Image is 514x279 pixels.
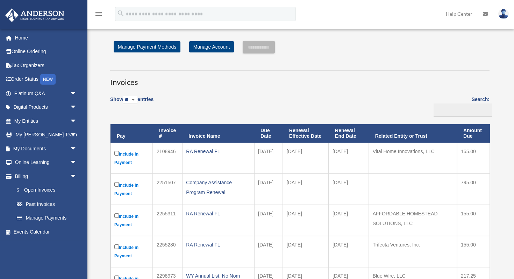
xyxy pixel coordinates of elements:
td: 2251507 [153,174,182,205]
td: [DATE] [254,143,283,174]
a: My Documentsarrow_drop_down [5,142,87,156]
a: menu [94,12,103,18]
div: Company Assistance Program Renewal [186,178,250,197]
label: Include in Payment [114,243,149,260]
td: [DATE] [283,143,329,174]
a: Manage Account [189,41,234,52]
a: Online Learningarrow_drop_down [5,156,87,170]
label: Include in Payment [114,181,149,198]
label: Show entries [110,95,154,111]
input: Include in Payment [114,182,119,187]
td: [DATE] [283,236,329,267]
td: 155.00 [457,205,490,236]
th: Invoice Name: activate to sort column ascending [182,124,254,143]
span: arrow_drop_down [70,169,84,184]
td: 2255311 [153,205,182,236]
div: RA Renewal FL [186,209,250,219]
td: [DATE] [254,205,283,236]
td: [DATE] [254,174,283,205]
label: Include in Payment [114,212,149,229]
a: Digital Productsarrow_drop_down [5,100,87,114]
a: Online Ordering [5,45,87,59]
td: [DATE] [329,236,369,267]
a: Manage Payments [10,211,84,225]
span: $ [21,186,24,195]
h3: Invoices [110,70,490,88]
td: Trifecta Ventures, Inc. [369,236,457,267]
a: Platinum Q&Aarrow_drop_down [5,86,87,100]
td: 795.00 [457,174,490,205]
a: My [PERSON_NAME] Teamarrow_drop_down [5,128,87,142]
div: RA Renewal FL [186,146,250,156]
input: Include in Payment [114,213,119,218]
img: User Pic [498,9,509,19]
th: Renewal End Date: activate to sort column ascending [329,124,369,143]
th: Invoice #: activate to sort column ascending [153,124,182,143]
span: arrow_drop_down [70,156,84,170]
div: NEW [40,74,56,85]
div: RA Renewal FL [186,240,250,250]
span: arrow_drop_down [70,86,84,101]
td: 155.00 [457,143,490,174]
a: Past Invoices [10,197,84,211]
select: Showentries [123,96,137,104]
th: Renewal Effective Date: activate to sort column ascending [283,124,329,143]
a: $Open Invoices [10,183,80,198]
a: Manage Payment Methods [114,41,180,52]
i: menu [94,10,103,18]
td: 2255280 [153,236,182,267]
a: Billingarrow_drop_down [5,169,84,183]
img: Anderson Advisors Platinum Portal [3,8,66,22]
input: Include in Payment [114,244,119,249]
th: Pay: activate to sort column descending [110,124,153,143]
td: [DATE] [283,174,329,205]
th: Related Entity or Trust: activate to sort column ascending [369,124,457,143]
input: Include in Payment [114,151,119,156]
th: Amount Due: activate to sort column ascending [457,124,490,143]
td: [DATE] [329,205,369,236]
a: My Entitiesarrow_drop_down [5,114,87,128]
label: Include in Payment [114,150,149,167]
td: 2108946 [153,143,182,174]
label: Search: [431,95,490,117]
td: [DATE] [329,174,369,205]
span: arrow_drop_down [70,128,84,142]
td: [DATE] [283,205,329,236]
a: Tax Organizers [5,58,87,72]
td: [DATE] [329,143,369,174]
a: Events Calendar [5,225,87,239]
input: Search: [434,103,492,117]
span: arrow_drop_down [70,114,84,128]
i: search [117,9,124,17]
td: AFFORDABLE HOMESTEAD SOLUTIONS, LLC [369,205,457,236]
span: arrow_drop_down [70,100,84,115]
td: [DATE] [254,236,283,267]
span: arrow_drop_down [70,142,84,156]
th: Due Date: activate to sort column ascending [254,124,283,143]
a: Home [5,31,87,45]
td: 155.00 [457,236,490,267]
td: Vital Home Innovations, LLC [369,143,457,174]
a: Order StatusNEW [5,72,87,87]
